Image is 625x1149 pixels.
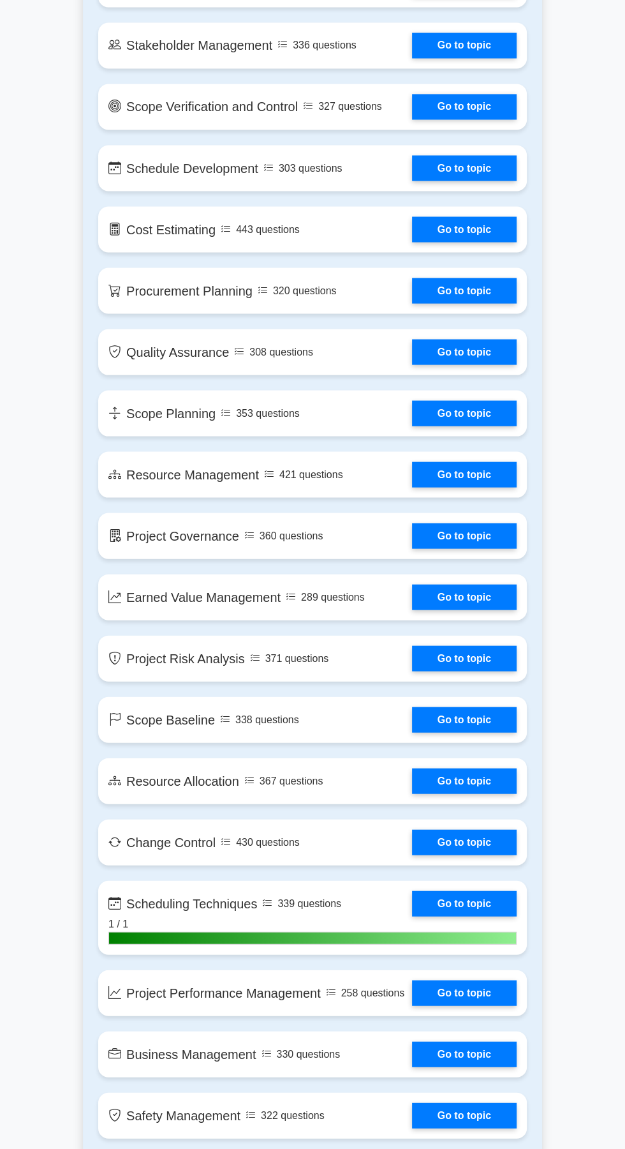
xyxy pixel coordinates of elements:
a: Go to topic [412,400,517,426]
a: Go to topic [412,980,517,1005]
a: Go to topic [412,707,517,732]
a: Go to topic [412,278,517,303]
a: Go to topic [412,645,517,671]
a: Go to topic [412,1102,517,1128]
a: Go to topic [412,829,517,855]
a: Go to topic [412,1041,517,1067]
a: Go to topic [412,94,517,119]
a: Go to topic [412,890,517,916]
a: Go to topic [412,462,517,487]
a: Go to topic [412,584,517,610]
a: Go to topic [412,768,517,793]
a: Go to topic [412,155,517,181]
a: Go to topic [412,33,517,58]
a: Go to topic [412,523,517,548]
a: Go to topic [412,339,517,364]
a: Go to topic [412,216,517,242]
